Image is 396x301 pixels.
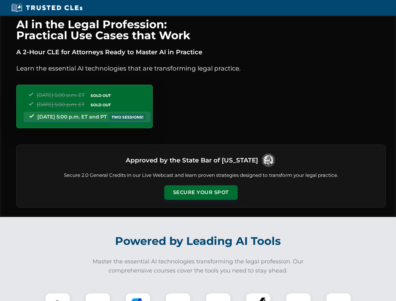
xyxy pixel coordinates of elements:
h2: Powered by Leading AI Tools [24,230,372,252]
span: SOLD OUT [88,92,113,99]
button: Secure Your Spot [164,185,238,200]
h1: AI in the Legal Profession: Practical Use Cases that Work [16,19,386,41]
p: Master the essential AI technologies transforming the legal profession. Our comprehensive courses... [88,257,308,275]
span: [DATE] 5:00 p.m. ET [37,92,85,98]
h3: Approved by the State Bar of [US_STATE] [126,155,258,166]
p: Learn the essential AI technologies that are transforming legal practice. [16,63,386,73]
p: A 2-Hour CLE for Attorneys Ready to Master AI in Practice [16,47,386,57]
p: Secure 2.0 General Credits in our Live Webcast and learn proven strategies designed to transform ... [24,172,378,179]
span: SOLD OUT [88,102,113,108]
span: [DATE] 5:00 p.m. ET [37,102,85,108]
img: Trusted CLEs [9,3,84,13]
img: Logo [261,152,276,168]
